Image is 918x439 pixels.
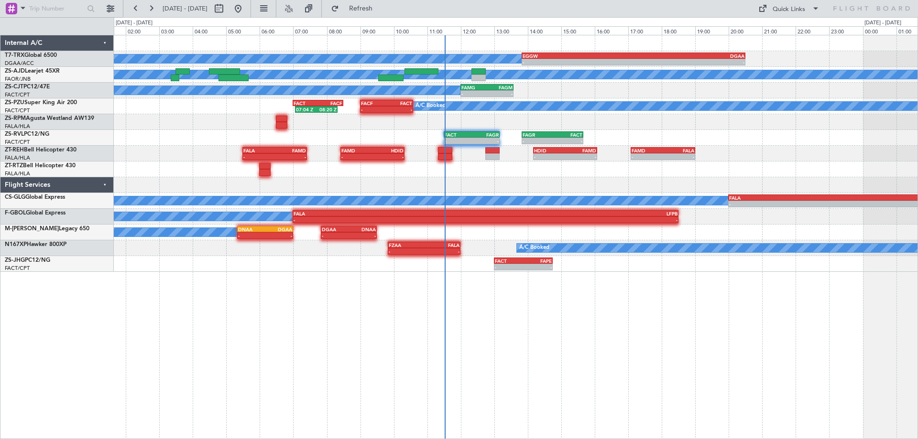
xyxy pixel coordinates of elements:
[126,26,159,35] div: 02:00
[634,53,744,59] div: DGAA
[523,132,552,138] div: FAGR
[663,148,694,153] div: FALA
[5,139,30,146] a: FACT/CPT
[762,26,796,35] div: 21:00
[445,138,472,144] div: -
[275,148,306,153] div: FAMD
[322,233,349,238] div: -
[5,242,27,247] span: N167XP
[461,85,487,90] div: FAMG
[5,100,24,106] span: ZS-PZU
[386,100,412,106] div: FACT
[5,84,23,90] span: ZS-CJT
[5,91,30,98] a: FACT/CPT
[561,26,595,35] div: 15:00
[634,59,744,65] div: -
[5,100,77,106] a: ZS-PZUSuper King Air 200
[5,116,26,121] span: ZS-RPM
[796,26,829,35] div: 22:00
[523,264,552,270] div: -
[243,148,274,153] div: FALA
[159,26,193,35] div: 03:00
[5,53,57,58] a: T7-TRXGlobal 6500
[163,4,208,13] span: [DATE] - [DATE]
[5,116,94,121] a: ZS-RPMAgusta Westland AW139
[663,154,694,160] div: -
[565,148,596,153] div: FAMD
[5,170,30,177] a: FALA/HLA
[5,60,34,67] a: DGAA/ACC
[5,265,30,272] a: FACT/CPT
[296,107,317,112] div: 07:04 Z
[317,107,337,112] div: 08:20 Z
[773,5,805,14] div: Quick Links
[829,26,863,35] div: 23:00
[5,53,24,58] span: T7-TRX
[519,241,549,255] div: A/C Booked
[5,257,25,263] span: ZS-JHG
[662,26,695,35] div: 18:00
[238,226,265,232] div: DNAA
[243,154,274,160] div: -
[349,226,376,232] div: DNAA
[471,132,499,138] div: FAGR
[327,26,361,35] div: 08:00
[5,226,59,232] span: M-[PERSON_NAME]
[553,138,582,144] div: -
[565,154,596,160] div: -
[349,233,376,238] div: -
[729,201,918,207] div: -
[461,91,487,96] div: -
[471,138,499,144] div: -
[341,5,381,12] span: Refresh
[260,26,293,35] div: 06:00
[487,91,513,96] div: -
[5,123,30,130] a: FALA/HLA
[528,26,561,35] div: 14:00
[864,19,901,27] div: [DATE] - [DATE]
[5,131,49,137] a: ZS-RVLPC12/NG
[486,217,678,223] div: -
[193,26,226,35] div: 04:00
[5,154,30,161] a: FALA/HLA
[5,194,25,200] span: CS-GLG
[275,154,306,160] div: -
[5,147,76,153] a: ZT-REHBell Helicopter 430
[729,26,762,35] div: 20:00
[461,26,494,35] div: 12:00
[5,68,60,74] a: ZS-AJDLearjet 45XR
[5,131,24,137] span: ZS-RVL
[628,26,662,35] div: 17:00
[372,148,404,153] div: HDID
[632,154,663,160] div: -
[5,107,30,114] a: FACT/CPT
[5,257,50,263] a: ZS-JHGPC12/NG
[294,217,485,223] div: -
[5,163,23,169] span: ZT-RTZ
[116,19,153,27] div: [DATE] - [DATE]
[226,26,260,35] div: 05:00
[495,258,524,264] div: FACT
[389,248,424,254] div: -
[389,242,424,248] div: FZAA
[5,194,65,200] a: CS-GLGGlobal Express
[495,264,524,270] div: -
[424,248,459,254] div: -
[534,154,565,160] div: -
[5,210,66,216] a: F-GBOLGlobal Express
[445,132,472,138] div: FACT
[5,147,24,153] span: ZT-REH
[293,26,327,35] div: 07:00
[394,26,427,35] div: 10:00
[523,59,634,65] div: -
[29,1,84,16] input: Trip Number
[5,84,50,90] a: ZS-CJTPC12/47E
[341,148,372,153] div: FAMD
[486,211,678,216] div: LFPB
[534,148,565,153] div: HDID
[5,226,89,232] a: M-[PERSON_NAME]Legacy 650
[553,132,582,138] div: FACT
[341,154,372,160] div: -
[294,100,318,106] div: FACT
[5,75,31,83] a: FAOR/JNB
